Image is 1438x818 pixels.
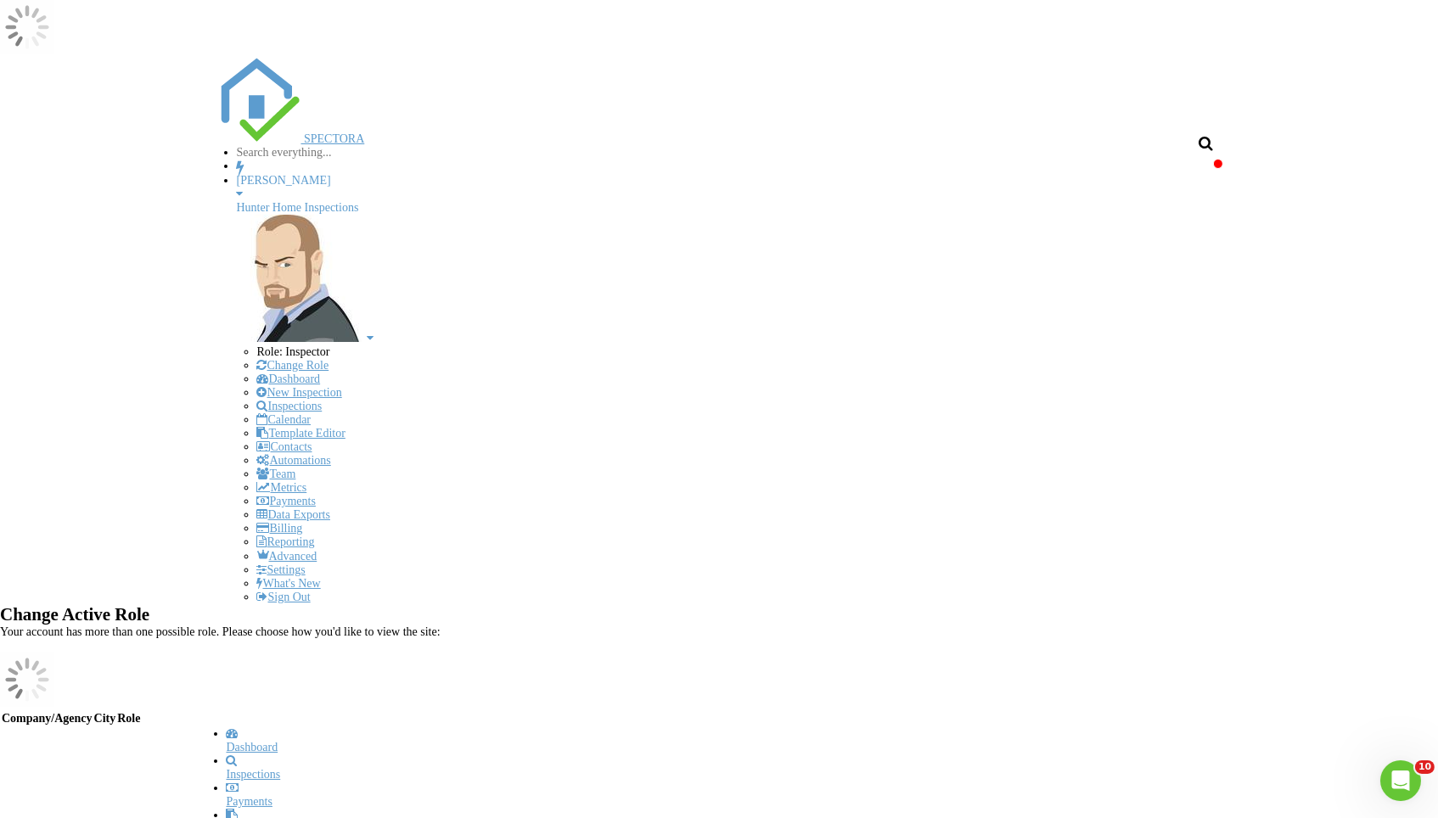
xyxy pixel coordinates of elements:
[257,345,330,358] span: Role: Inspector
[1380,760,1421,801] iframe: Intercom live chat
[216,58,301,143] img: The Best Home Inspection Software - Spectora
[257,495,316,507] a: Payments
[117,712,140,726] th: Role
[257,591,311,603] a: Sign Out
[227,782,1233,809] a: Payments
[257,468,296,480] a: Team
[257,481,307,494] a: Metrics
[237,215,364,342] img: profilepic.jpg
[257,550,317,563] a: Advanced
[257,373,321,385] a: Dashboard
[257,535,315,548] a: Reporting
[257,522,303,535] a: Billing
[227,741,1233,754] div: Dashboard
[257,454,331,467] a: Automations
[237,146,380,160] input: Search everything...
[227,754,1233,782] a: Inspections
[257,563,306,576] a: Settings
[257,386,342,399] a: New Inspection
[227,795,1233,809] div: Payments
[216,132,365,145] a: SPECTORA
[257,508,330,521] a: Data Exports
[227,727,1233,754] a: Dashboard
[237,201,1222,215] div: Hunter Home Inspections
[257,400,323,412] a: Inspections
[304,132,364,145] span: SPECTORA
[257,577,321,590] a: What's New
[2,712,93,726] th: Company/Agency
[257,413,312,426] a: Calendar
[227,768,1233,782] div: Inspections
[257,427,345,440] a: Template Editor
[1415,760,1435,774] span: 10
[94,712,116,726] th: City
[257,440,312,453] a: Contacts
[237,174,1222,188] div: [PERSON_NAME]
[257,359,329,372] a: Change Role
